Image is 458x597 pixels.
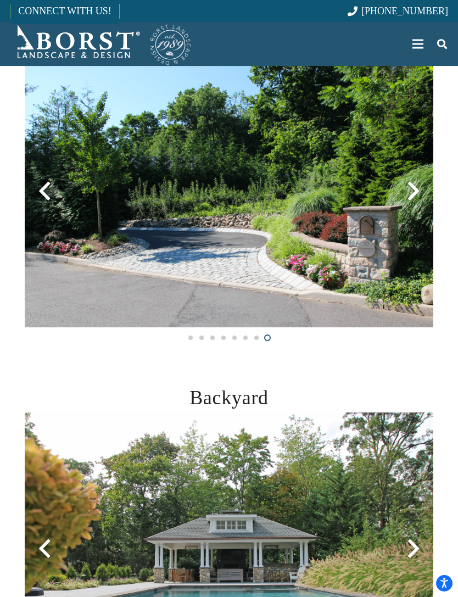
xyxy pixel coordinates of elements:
[431,30,453,58] a: Search
[10,22,192,66] a: Borst-Logo
[348,5,448,16] a: [PHONE_NUMBER]
[361,5,448,16] span: [PHONE_NUMBER]
[405,30,432,58] a: Menu
[25,383,433,412] h2: Backyard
